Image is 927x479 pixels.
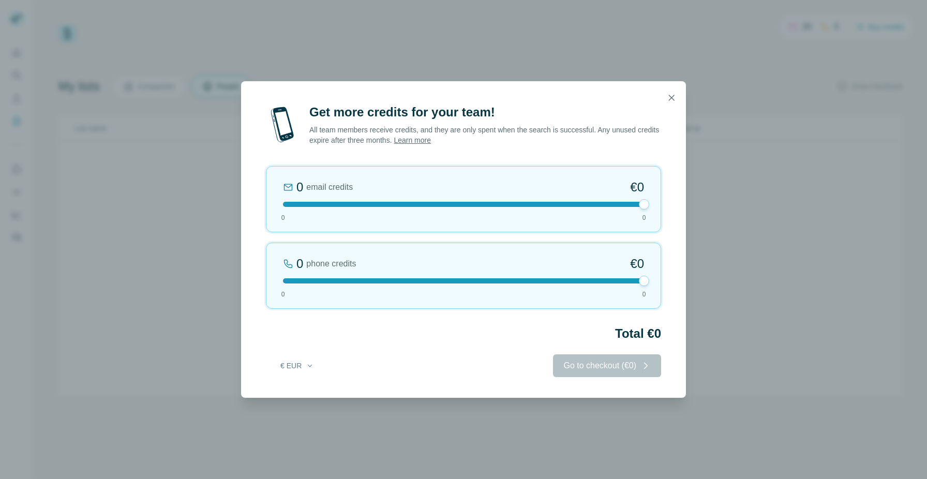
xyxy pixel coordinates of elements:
[306,181,353,193] span: email credits
[630,256,644,272] span: €0
[281,213,285,222] span: 0
[281,290,285,299] span: 0
[394,136,431,144] a: Learn more
[642,213,646,222] span: 0
[273,356,321,375] button: € EUR
[296,179,303,196] div: 0
[296,256,303,272] div: 0
[309,125,661,145] p: All team members receive credits, and they are only spent when the search is successful. Any unus...
[306,258,356,270] span: phone credits
[642,290,646,299] span: 0
[266,104,299,145] img: mobile-phone
[266,325,661,342] h2: Total €0
[630,179,644,196] span: €0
